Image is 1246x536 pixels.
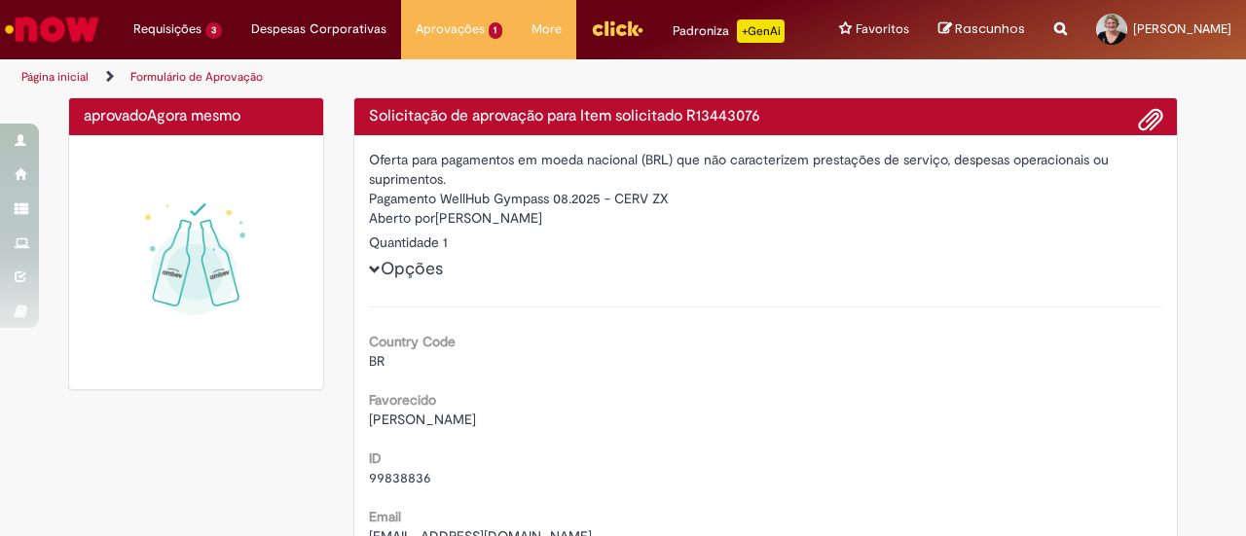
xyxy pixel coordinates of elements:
span: 1 [489,22,503,39]
div: [PERSON_NAME] [369,208,1163,232]
span: [PERSON_NAME] [1133,20,1231,37]
ul: Trilhas de página [15,59,816,95]
span: Despesas Corporativas [251,19,386,39]
span: 99838836 [369,469,431,486]
img: ServiceNow [2,10,102,49]
span: 3 [205,22,222,39]
b: ID [369,449,382,467]
label: Aberto por [369,208,435,228]
time: 28/08/2025 09:01:06 [147,106,240,125]
div: Quantidade 1 [369,232,1163,252]
span: [PERSON_NAME] [369,411,476,428]
div: Oferta para pagamentos em moeda nacional (BRL) que não caracterizem prestações de serviço, despes... [369,150,1163,189]
p: +GenAi [737,19,785,43]
b: Email [369,508,401,525]
span: More [531,19,562,39]
span: BR [369,352,385,370]
div: Padroniza [673,19,785,43]
span: Aprovações [416,19,485,39]
span: Agora mesmo [147,106,240,125]
img: click_logo_yellow_360x200.png [591,14,643,43]
div: Pagamento WellHub Gympass 08.2025 - CERV ZX [369,189,1163,208]
span: Requisições [133,19,202,39]
a: Página inicial [21,69,89,85]
h4: aprovado [84,108,309,125]
a: Formulário de Aprovação [130,69,263,85]
a: Rascunhos [938,20,1025,39]
span: Rascunhos [955,19,1025,38]
h4: Solicitação de aprovação para Item solicitado R13443076 [369,108,1163,125]
b: Favorecido [369,391,436,409]
b: Country Code [369,333,456,350]
img: sucesso_1.gif [84,150,309,375]
span: Favoritos [856,19,909,39]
